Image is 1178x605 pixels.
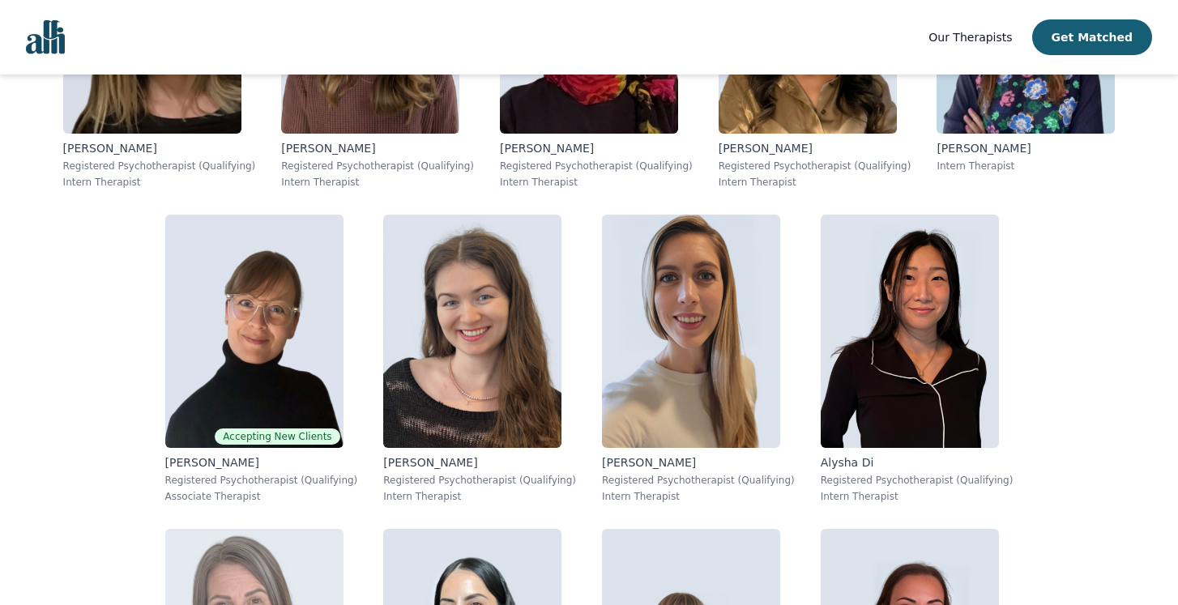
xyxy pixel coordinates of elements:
[589,202,808,516] a: Anisa_Mori[PERSON_NAME]Registered Psychotherapist (Qualifying)Intern Therapist
[808,202,1026,516] a: Alysha_DiAlysha DiRegistered Psychotherapist (Qualifying)Intern Therapist
[370,202,589,516] a: Madeleine_Clark[PERSON_NAME]Registered Psychotherapist (Qualifying)Intern Therapist
[500,176,693,189] p: Intern Therapist
[602,454,795,471] p: [PERSON_NAME]
[383,474,576,487] p: Registered Psychotherapist (Qualifying)
[719,140,911,156] p: [PERSON_NAME]
[937,160,1115,173] p: Intern Therapist
[63,140,256,156] p: [PERSON_NAME]
[281,140,474,156] p: [PERSON_NAME]
[383,454,576,471] p: [PERSON_NAME]
[928,31,1012,44] span: Our Therapists
[937,140,1115,156] p: [PERSON_NAME]
[719,176,911,189] p: Intern Therapist
[165,454,358,471] p: [PERSON_NAME]
[821,215,999,448] img: Alysha_Di
[821,474,1014,487] p: Registered Psychotherapist (Qualifying)
[383,490,576,503] p: Intern Therapist
[500,140,693,156] p: [PERSON_NAME]
[26,20,65,54] img: alli logo
[383,215,561,448] img: Madeleine_Clark
[602,215,780,448] img: Anisa_Mori
[215,428,339,445] span: Accepting New Clients
[821,454,1014,471] p: Alysha Di
[602,474,795,487] p: Registered Psychotherapist (Qualifying)
[63,176,256,189] p: Intern Therapist
[152,202,371,516] a: Angela_EarlAccepting New Clients[PERSON_NAME]Registered Psychotherapist (Qualifying)Associate The...
[500,160,693,173] p: Registered Psychotherapist (Qualifying)
[63,160,256,173] p: Registered Psychotherapist (Qualifying)
[165,490,358,503] p: Associate Therapist
[165,215,344,448] img: Angela_Earl
[281,160,474,173] p: Registered Psychotherapist (Qualifying)
[719,160,911,173] p: Registered Psychotherapist (Qualifying)
[928,28,1012,47] a: Our Therapists
[165,474,358,487] p: Registered Psychotherapist (Qualifying)
[602,490,795,503] p: Intern Therapist
[1032,19,1152,55] button: Get Matched
[281,176,474,189] p: Intern Therapist
[821,490,1014,503] p: Intern Therapist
